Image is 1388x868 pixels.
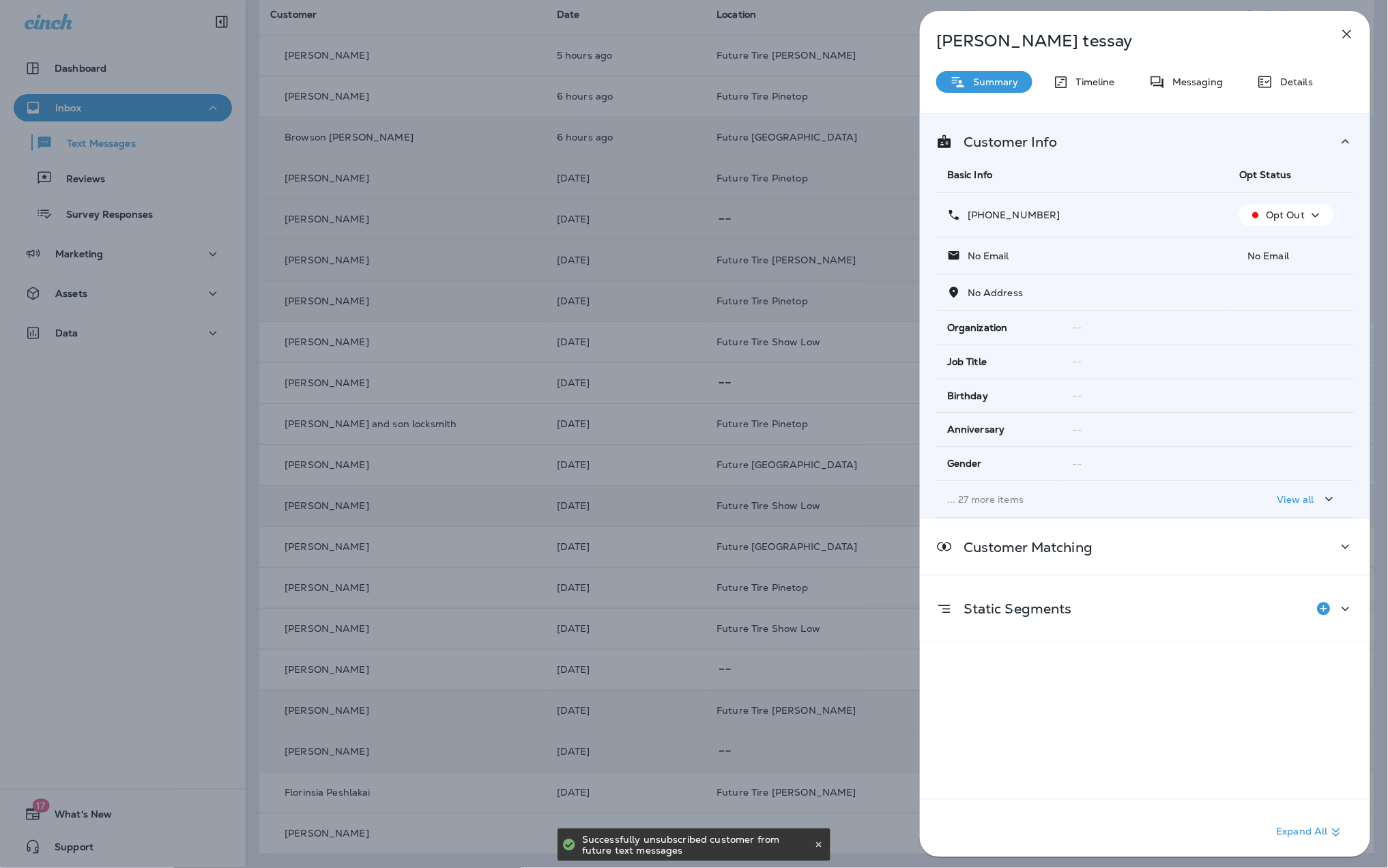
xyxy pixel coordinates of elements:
span: -- [1073,390,1082,402]
p: Messaging [1166,76,1223,87]
div: Successfully unsubscribed customer from future text messages [582,828,811,861]
span: Birthday [947,390,988,402]
p: View all [1277,494,1314,505]
p: Details [1273,76,1313,87]
p: Expand All [1277,824,1344,841]
p: [PHONE_NUMBER] [961,209,1060,220]
p: [PERSON_NAME] tessay [936,31,1309,50]
span: -- [1073,356,1082,368]
p: ... 27 more items [947,494,1217,505]
p: No Email [961,250,1009,261]
span: Gender [947,458,982,469]
span: Job Title [947,356,987,368]
button: View all [1272,487,1343,512]
span: Organization [947,322,1008,334]
p: No Address [961,287,1023,298]
span: -- [1073,458,1082,470]
span: -- [1073,424,1082,436]
button: Opt Out [1239,204,1333,226]
span: Basic Info [947,169,992,181]
p: Timeline [1069,76,1115,87]
span: Opt Status [1239,169,1291,181]
p: No Email [1239,250,1343,261]
button: Add to Static Segment [1310,595,1338,622]
span: -- [1073,321,1082,334]
p: Static Segments [953,603,1072,614]
button: Expand All [1271,820,1350,845]
p: Summary [966,76,1019,87]
p: Customer Matching [953,542,1093,553]
p: Opt Out [1266,209,1305,220]
span: Anniversary [947,424,1005,435]
p: Customer Info [953,136,1058,147]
